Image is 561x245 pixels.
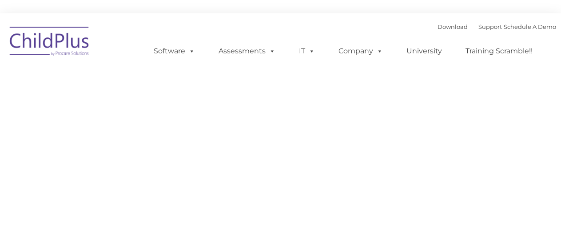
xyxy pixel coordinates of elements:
[290,42,324,60] a: IT
[5,20,94,65] img: ChildPlus by Procare Solutions
[504,23,556,30] a: Schedule A Demo
[330,42,392,60] a: Company
[438,23,556,30] font: |
[398,42,451,60] a: University
[210,42,284,60] a: Assessments
[438,23,468,30] a: Download
[457,42,541,60] a: Training Scramble!!
[145,42,204,60] a: Software
[478,23,502,30] a: Support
